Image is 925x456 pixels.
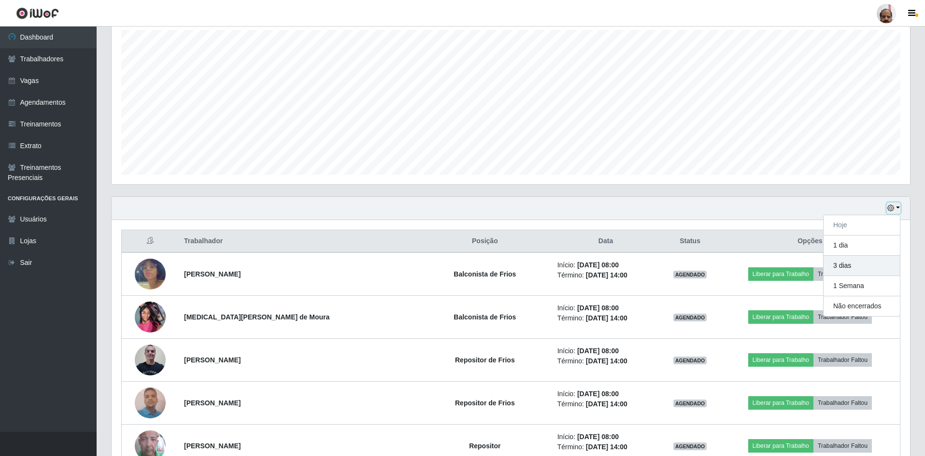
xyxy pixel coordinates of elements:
button: Liberar para Trabalho [748,310,813,324]
time: [DATE] 08:00 [577,304,619,312]
button: Trabalhador Faltou [813,439,872,453]
strong: Balconista de Frios [454,270,516,278]
time: [DATE] 14:00 [586,271,627,279]
img: CoreUI Logo [16,7,59,19]
li: Início: [557,303,655,313]
button: Trabalhador Faltou [813,353,872,367]
th: Trabalhador [178,230,418,253]
time: [DATE] 14:00 [586,400,627,408]
button: Liberar para Trabalho [748,439,813,453]
time: [DATE] 08:00 [577,347,619,355]
time: [DATE] 08:00 [577,390,619,398]
li: Início: [557,260,655,270]
button: Liberar para Trabalho [748,353,813,367]
strong: Repositor de Frios [455,399,515,407]
strong: [PERSON_NAME] [184,442,241,450]
time: [DATE] 14:00 [586,357,627,365]
button: 1 dia [824,235,900,256]
span: AGENDADO [673,442,707,450]
span: AGENDADO [673,314,707,321]
button: Liberar para Trabalho [748,396,813,410]
span: AGENDADO [673,400,707,407]
button: 1 Semana [824,276,900,296]
li: Término: [557,442,655,452]
li: Término: [557,399,655,409]
button: Trabalhador Faltou [813,396,872,410]
button: Liberar para Trabalho [748,267,813,281]
li: Início: [557,432,655,442]
li: Término: [557,313,655,323]
li: Término: [557,356,655,366]
th: Data [552,230,660,253]
strong: Repositor de Frios [455,356,515,364]
strong: [PERSON_NAME] [184,270,241,278]
li: Início: [557,389,655,399]
th: Opções [720,230,900,253]
img: 1752699416913.jpeg [135,296,166,337]
strong: [PERSON_NAME] [184,356,241,364]
img: 1747319122183.jpeg [135,382,166,423]
time: [DATE] 08:00 [577,433,619,441]
span: AGENDADO [673,271,707,278]
img: 1724868865229.jpeg [135,339,166,380]
time: [DATE] 08:00 [577,261,619,269]
strong: [MEDICAL_DATA][PERSON_NAME] de Moura [184,313,329,321]
button: Trabalhador Faltou [813,267,872,281]
li: Término: [557,270,655,280]
time: [DATE] 14:00 [586,314,627,322]
button: Não encerrados [824,296,900,316]
strong: [PERSON_NAME] [184,399,241,407]
span: AGENDADO [673,357,707,364]
th: Posição [418,230,552,253]
th: Status [660,230,720,253]
strong: Repositor [469,442,500,450]
button: Trabalhador Faltou [813,310,872,324]
strong: Balconista de Frios [454,313,516,321]
img: 1736193736674.jpeg [135,247,166,302]
button: Hoje [824,215,900,235]
button: 3 dias [824,256,900,276]
time: [DATE] 14:00 [586,443,627,451]
li: Início: [557,346,655,356]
